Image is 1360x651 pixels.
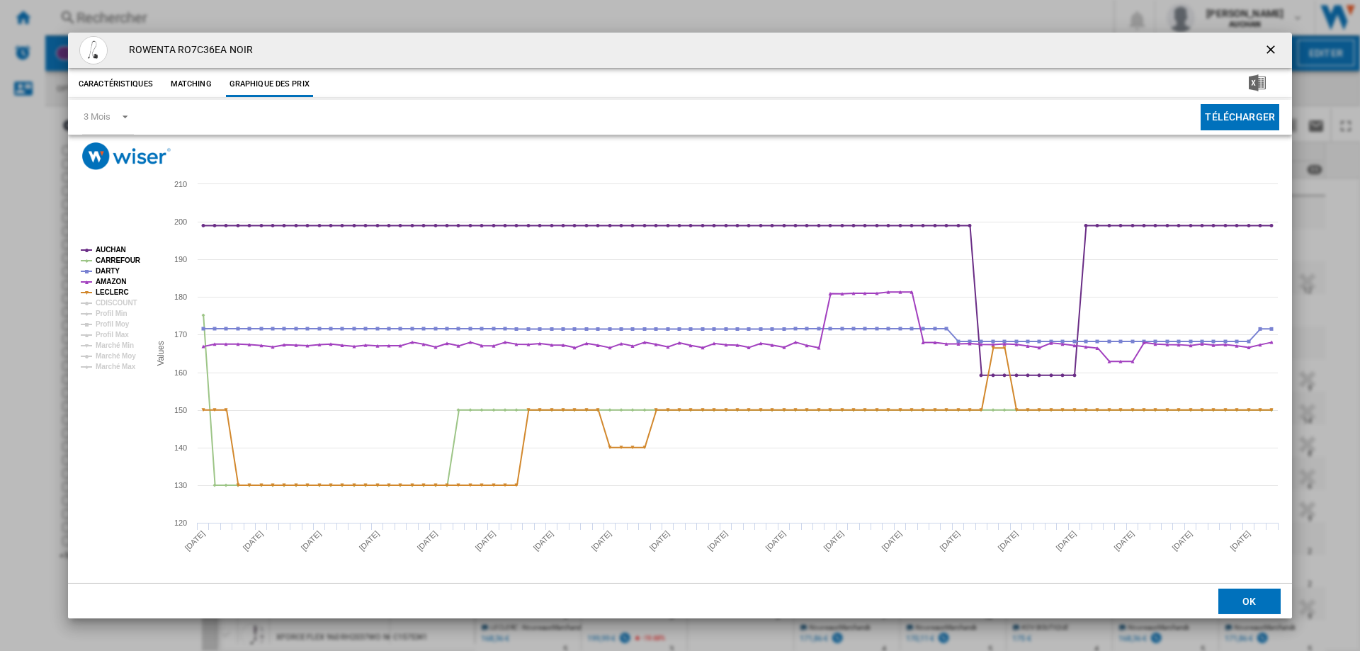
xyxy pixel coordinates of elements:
[1228,529,1252,553] tspan: [DATE]
[416,529,439,553] tspan: [DATE]
[174,481,187,489] tspan: 130
[79,36,108,64] img: darty
[96,267,120,275] tspan: DARTY
[764,529,788,553] tspan: [DATE]
[300,529,323,553] tspan: [DATE]
[226,72,313,97] button: Graphique des prix
[174,443,187,452] tspan: 140
[706,529,730,553] tspan: [DATE]
[96,363,136,370] tspan: Marché Max
[96,341,134,349] tspan: Marché Min
[174,330,187,339] tspan: 170
[1249,74,1266,91] img: excel-24x24.png
[174,406,187,414] tspan: 150
[122,43,253,57] h4: ROWENTA RO7C36EA NOIR
[156,341,166,366] tspan: Values
[174,217,187,226] tspan: 200
[242,529,265,553] tspan: [DATE]
[96,288,129,296] tspan: LECLERC
[96,320,130,328] tspan: Profil Moy
[96,299,137,307] tspan: CDISCOUNT
[96,331,129,339] tspan: Profil Max
[532,529,555,553] tspan: [DATE]
[1112,529,1135,553] tspan: [DATE]
[174,255,187,264] tspan: 190
[96,278,126,285] tspan: AMAZON
[1226,72,1288,97] button: Télécharger au format Excel
[174,519,187,527] tspan: 120
[1258,36,1286,64] button: getI18NText('BUTTONS.CLOSE_DIALOG')
[174,180,187,188] tspan: 210
[174,293,187,301] tspan: 180
[822,529,846,553] tspan: [DATE]
[174,368,187,377] tspan: 160
[939,529,962,553] tspan: [DATE]
[1054,529,1077,553] tspan: [DATE]
[358,529,381,553] tspan: [DATE]
[183,529,207,553] tspan: [DATE]
[996,529,1019,553] tspan: [DATE]
[160,72,222,97] button: Matching
[68,33,1292,618] md-dialog: Product popup
[474,529,497,553] tspan: [DATE]
[590,529,613,553] tspan: [DATE]
[96,352,136,360] tspan: Marché Moy
[1218,589,1281,614] button: OK
[1170,529,1194,553] tspan: [DATE]
[648,529,671,553] tspan: [DATE]
[880,529,904,553] tspan: [DATE]
[1264,43,1281,60] ng-md-icon: getI18NText('BUTTONS.CLOSE_DIALOG')
[84,111,110,122] div: 3 Mois
[96,310,127,317] tspan: Profil Min
[75,72,157,97] button: Caractéristiques
[82,142,171,170] img: logo_wiser_300x94.png
[96,246,126,254] tspan: AUCHAN
[96,256,141,264] tspan: CARREFOUR
[1201,104,1279,130] button: Télécharger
